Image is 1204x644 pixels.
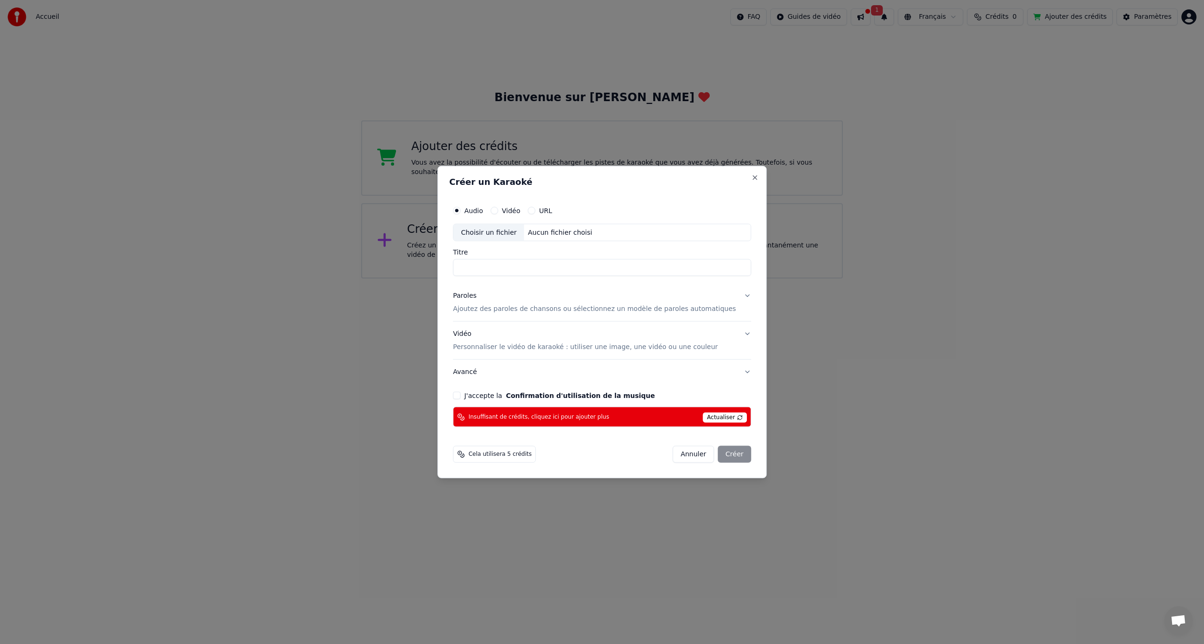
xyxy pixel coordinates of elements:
[453,322,751,359] button: VidéoPersonnaliser le vidéo de karaoké : utiliser une image, une vidéo ou une couleur
[464,207,483,214] label: Audio
[453,224,524,241] div: Choisir un fichier
[468,451,531,458] span: Cela utilisera 5 crédits
[502,207,520,214] label: Vidéo
[453,360,751,384] button: Avancé
[673,446,714,463] button: Annuler
[453,304,736,314] p: Ajoutez des paroles de chansons ou sélectionnez un modèle de paroles automatiques
[464,392,655,399] label: J'accepte la
[703,413,747,423] span: Actualiser
[449,177,755,186] h2: Créer un Karaoké
[453,329,718,352] div: Vidéo
[453,284,751,321] button: ParolesAjoutez des paroles de chansons ou sélectionnez un modèle de paroles automatiques
[453,291,476,301] div: Paroles
[506,392,655,399] button: J'accepte la
[468,413,609,421] span: Insuffisant de crédits, cliquez ici pour ajouter plus
[524,228,596,237] div: Aucun fichier choisi
[453,249,751,255] label: Titre
[539,207,552,214] label: URL
[453,342,718,352] p: Personnaliser le vidéo de karaoké : utiliser une image, une vidéo ou une couleur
